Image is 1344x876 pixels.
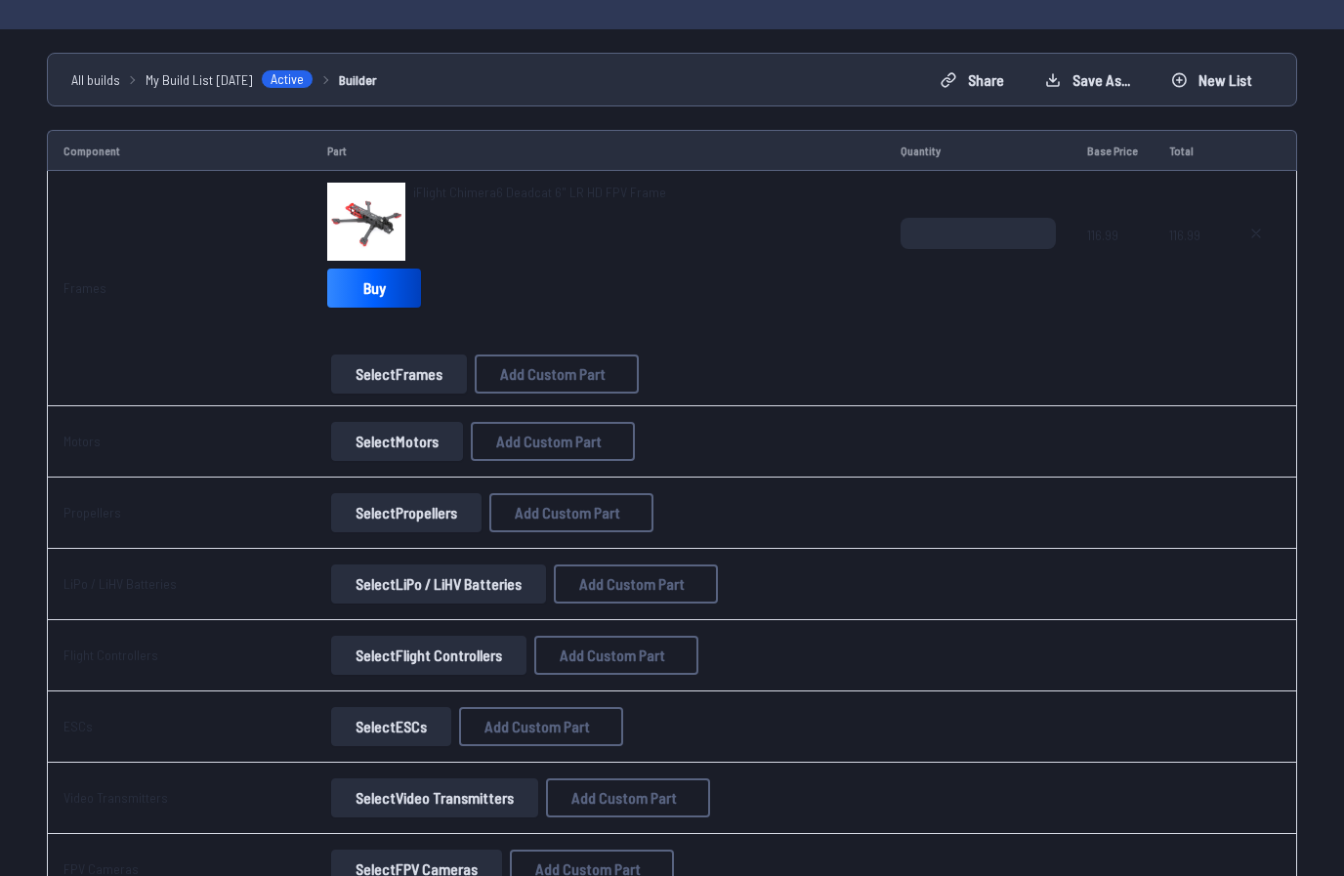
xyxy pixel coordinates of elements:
[413,184,666,200] span: iFlight Chimera6 Deadcat 6" LR HD FPV Frame
[331,636,526,675] button: SelectFlight Controllers
[331,707,451,746] button: SelectESCs
[146,69,314,90] a: My Build List [DATE]Active
[47,130,312,171] td: Component
[63,718,93,734] a: ESCs
[327,355,471,394] a: SelectFrames
[331,564,546,604] button: SelectLiPo / LiHV Batteries
[515,505,620,521] span: Add Custom Part
[1169,218,1200,312] span: 116.99
[327,707,455,746] a: SelectESCs
[327,422,467,461] a: SelectMotors
[1087,218,1138,312] span: 116.99
[471,422,635,461] button: Add Custom Part
[560,647,665,663] span: Add Custom Part
[327,269,421,308] a: Buy
[1155,64,1269,96] button: New List
[546,778,710,817] button: Add Custom Part
[331,493,482,532] button: SelectPropellers
[571,790,677,806] span: Add Custom Part
[63,504,121,521] a: Propellers
[475,355,639,394] button: Add Custom Part
[312,130,885,171] td: Part
[496,434,602,449] span: Add Custom Part
[459,707,623,746] button: Add Custom Part
[327,778,542,817] a: SelectVideo Transmitters
[413,183,666,202] a: iFlight Chimera6 Deadcat 6" LR HD FPV Frame
[554,564,718,604] button: Add Custom Part
[339,69,377,90] a: Builder
[1029,64,1147,96] button: Save as...
[331,355,467,394] button: SelectFrames
[331,778,538,817] button: SelectVideo Transmitters
[63,433,101,449] a: Motors
[63,647,158,663] a: Flight Controllers
[261,69,314,89] span: Active
[327,636,530,675] a: SelectFlight Controllers
[327,564,550,604] a: SelectLiPo / LiHV Batteries
[1154,130,1216,171] td: Total
[327,493,485,532] a: SelectPropellers
[331,422,463,461] button: SelectMotors
[63,789,168,806] a: Video Transmitters
[71,69,120,90] a: All builds
[489,493,653,532] button: Add Custom Part
[327,183,405,261] img: image
[1071,130,1154,171] td: Base Price
[579,576,685,592] span: Add Custom Part
[484,719,590,734] span: Add Custom Part
[534,636,698,675] button: Add Custom Part
[63,279,106,296] a: Frames
[885,130,1071,171] td: Quantity
[500,366,606,382] span: Add Custom Part
[924,64,1021,96] button: Share
[63,575,177,592] a: LiPo / LiHV Batteries
[146,69,253,90] span: My Build List [DATE]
